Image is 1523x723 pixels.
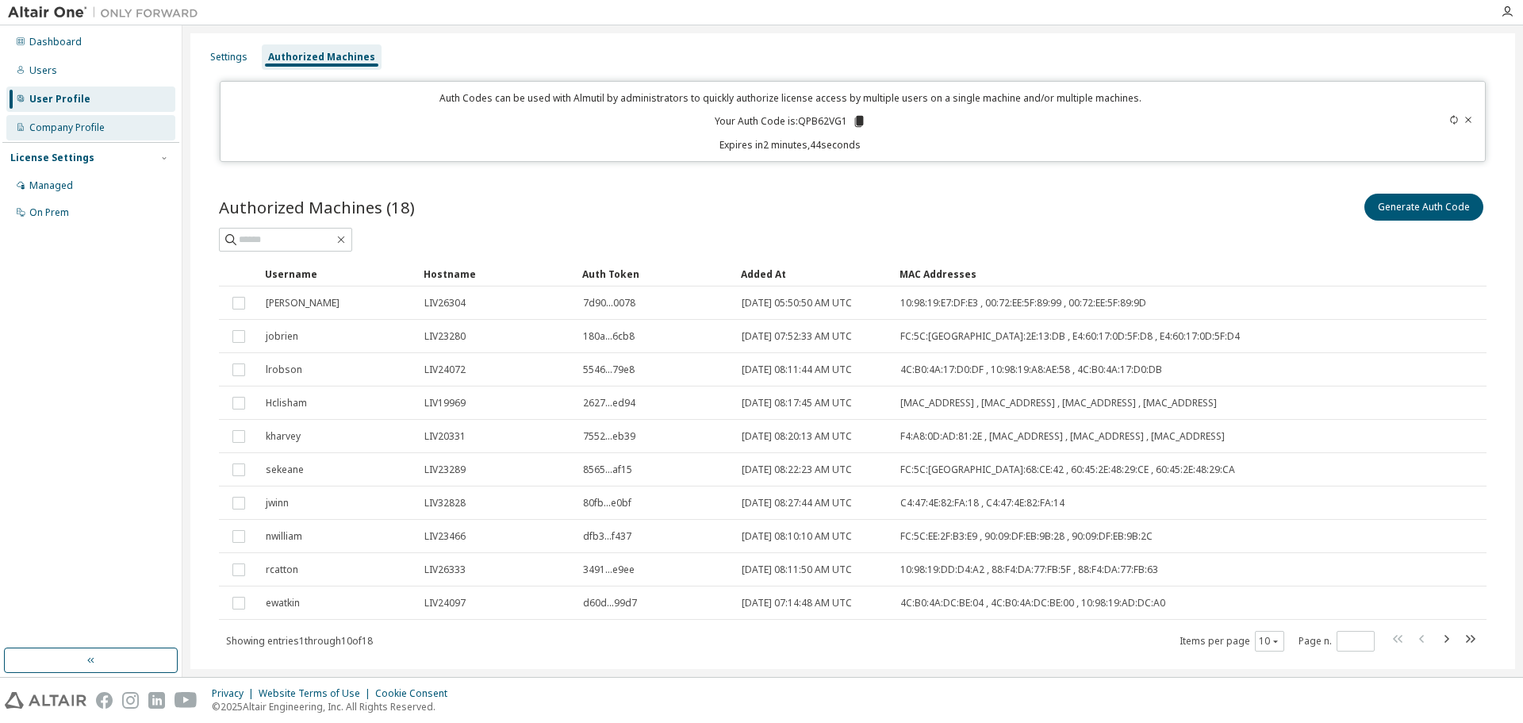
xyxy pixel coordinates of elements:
p: Your Auth Code is: QPB62VG1 [715,114,866,129]
span: [DATE] 08:22:23 AM UTC [742,463,852,476]
img: linkedin.svg [148,692,165,709]
span: [DATE] 08:11:50 AM UTC [742,563,852,576]
span: [DATE] 07:14:48 AM UTC [742,597,852,610]
span: [DATE] 08:17:45 AM UTC [742,397,852,410]
p: © 2025 Altair Engineering, Inc. All Rights Reserved. [212,700,457,713]
div: Website Terms of Use [259,687,375,700]
span: jwinn [266,497,289,510]
span: jobrien [266,330,298,343]
img: facebook.svg [96,692,113,709]
span: [DATE] 07:52:33 AM UTC [742,330,852,343]
span: C4:47:4E:82:FA:18 , C4:47:4E:82:FA:14 [900,497,1065,510]
span: Items per page [1180,631,1284,652]
span: Authorized Machines (18) [219,196,415,218]
span: d60d...99d7 [583,597,637,610]
span: 180a...6cb8 [583,330,635,343]
div: Managed [29,179,73,192]
span: [DATE] 05:50:50 AM UTC [742,297,852,310]
span: Showing entries 1 through 10 of 18 [226,634,373,648]
div: Users [29,64,57,77]
span: Hclisham [266,397,307,410]
span: 10:98:19:E7:DF:E3 , 00:72:EE:5F:89:99 , 00:72:EE:5F:89:9D [900,297,1146,310]
div: Settings [210,51,247,63]
span: kharvey [266,430,301,443]
span: 80fb...e0bf [583,497,631,510]
span: nwilliam [266,530,302,543]
img: altair_logo.svg [5,692,86,709]
div: Username [265,261,411,287]
span: [MAC_ADDRESS] , [MAC_ADDRESS] , [MAC_ADDRESS] , [MAC_ADDRESS] [900,397,1217,410]
span: 7d90...0078 [583,297,635,310]
p: Expires in 2 minutes, 44 seconds [230,138,1352,152]
span: LIV24072 [424,363,466,376]
div: Cookie Consent [375,687,457,700]
span: LIV32828 [424,497,466,510]
span: [DATE] 08:20:13 AM UTC [742,430,852,443]
span: F4:A8:0D:AD:81:2E , [MAC_ADDRESS] , [MAC_ADDRESS] , [MAC_ADDRESS] [900,430,1225,443]
button: Generate Auth Code [1364,194,1483,221]
span: lrobson [266,363,302,376]
span: LIV23289 [424,463,466,476]
span: 2627...ed94 [583,397,635,410]
img: Altair One [8,5,206,21]
span: LIV19969 [424,397,466,410]
div: Added At [741,261,887,287]
span: [DATE] 08:10:10 AM UTC [742,530,852,543]
div: User Profile [29,93,90,106]
span: LIV26333 [424,563,466,576]
div: Auth Token [582,261,728,287]
div: MAC Addresses [900,261,1317,287]
button: 10 [1259,635,1280,648]
span: [DATE] 08:27:44 AM UTC [742,497,852,510]
span: dfb3...f437 [583,530,631,543]
span: LIV23280 [424,330,466,343]
span: 4C:B0:4A:17:D0:DF , 10:98:19:A8:AE:58 , 4C:B0:4A:17:D0:DB [900,363,1162,376]
span: LIV20331 [424,430,466,443]
div: On Prem [29,206,69,219]
span: FC:5C:EE:2F:B3:E9 , 90:09:DF:EB:9B:28 , 90:09:DF:EB:9B:2C [900,530,1153,543]
img: instagram.svg [122,692,139,709]
span: 8565...af15 [583,463,632,476]
span: 10:98:19:DD:D4:A2 , 88:F4:DA:77:FB:5F , 88:F4:DA:77:FB:63 [900,563,1158,576]
span: LIV23466 [424,530,466,543]
div: Hostname [424,261,570,287]
span: LIV26304 [424,297,466,310]
span: sekeane [266,463,304,476]
div: License Settings [10,152,94,164]
span: 7552...eb39 [583,430,635,443]
span: Page n. [1299,631,1375,652]
span: 3491...e9ee [583,563,635,576]
div: Dashboard [29,36,82,48]
span: FC:5C:[GEOGRAPHIC_DATA]:68:CE:42 , 60:45:2E:48:29:CE , 60:45:2E:48:29:CA [900,463,1235,476]
span: 4C:B0:4A:DC:BE:04 , 4C:B0:4A:DC:BE:00 , 10:98:19:AD:DC:A0 [900,597,1165,610]
span: rcatton [266,563,298,576]
span: [DATE] 08:11:44 AM UTC [742,363,852,376]
span: ewatkin [266,597,300,610]
p: Auth Codes can be used with Almutil by administrators to quickly authorize license access by mult... [230,91,1352,105]
div: Company Profile [29,121,105,134]
span: FC:5C:[GEOGRAPHIC_DATA]:2E:13:DB , E4:60:17:0D:5F:D8 , E4:60:17:0D:5F:D4 [900,330,1240,343]
span: [PERSON_NAME] [266,297,340,310]
span: 5546...79e8 [583,363,635,376]
span: LIV24097 [424,597,466,610]
div: Authorized Machines [268,51,375,63]
img: youtube.svg [175,692,198,709]
div: Privacy [212,687,259,700]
